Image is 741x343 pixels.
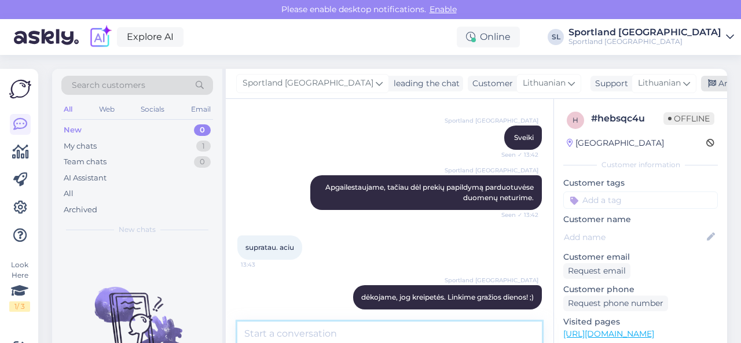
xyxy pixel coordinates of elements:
span: 13:43 [495,310,538,319]
div: Request phone number [563,296,668,311]
div: My chats [64,141,97,152]
span: Sportland [GEOGRAPHIC_DATA] [445,116,538,125]
img: Askly Logo [9,78,31,100]
span: dėkojame, jog kreipetės. Linkime gražios dienos! ;) [361,293,534,301]
span: Seen ✓ 13:42 [495,211,538,219]
div: Sportland [GEOGRAPHIC_DATA] [568,28,721,37]
span: supratau. aciu [245,243,294,252]
span: Lithuanian [523,77,566,90]
span: Search customers [72,79,145,91]
input: Add name [564,231,705,244]
div: [GEOGRAPHIC_DATA] [567,137,664,149]
div: New [64,124,82,136]
div: All [61,102,75,117]
div: 1 / 3 [9,301,30,312]
div: Socials [138,102,167,117]
input: Add a tag [563,191,718,209]
span: h [573,116,578,124]
div: Look Here [9,260,30,312]
span: Sportland [GEOGRAPHIC_DATA] [243,77,373,90]
div: Request email [563,263,630,279]
p: Customer email [563,251,718,263]
span: Sportland [GEOGRAPHIC_DATA] [445,166,538,175]
a: Explore AI [117,27,184,47]
div: AI Assistant [64,172,107,184]
p: Visited pages [563,316,718,328]
div: Online [457,27,520,47]
span: Enable [426,4,460,14]
div: Customer [468,78,513,90]
div: Email [189,102,213,117]
span: Lithuanian [638,77,681,90]
a: Sportland [GEOGRAPHIC_DATA]Sportland [GEOGRAPHIC_DATA] [568,28,734,46]
div: 1 [196,141,211,152]
div: 0 [194,124,211,136]
a: [URL][DOMAIN_NAME] [563,329,654,339]
span: Offline [663,112,714,125]
span: Sportland [GEOGRAPHIC_DATA] [445,276,538,285]
div: Customer information [563,160,718,170]
div: # hebsqc4u [591,112,663,126]
span: 13:43 [241,260,284,269]
span: Seen ✓ 13:42 [495,150,538,159]
span: Apgailestaujame, tačiau dėl prekių papildymą parduotuvėse duomenų neturime. [325,183,535,202]
div: 0 [194,156,211,168]
img: explore-ai [88,25,112,49]
span: New chats [119,224,156,235]
span: Sveiki [514,133,534,142]
div: Sportland [GEOGRAPHIC_DATA] [568,37,721,46]
div: Web [97,102,117,117]
p: Customer name [563,213,718,226]
div: Team chats [64,156,107,168]
div: leading the chat [389,78,460,90]
p: Customer tags [563,177,718,189]
div: Support [590,78,628,90]
p: Customer phone [563,283,718,296]
div: All [64,188,74,200]
div: SL [548,29,564,45]
div: Archived [64,204,97,216]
